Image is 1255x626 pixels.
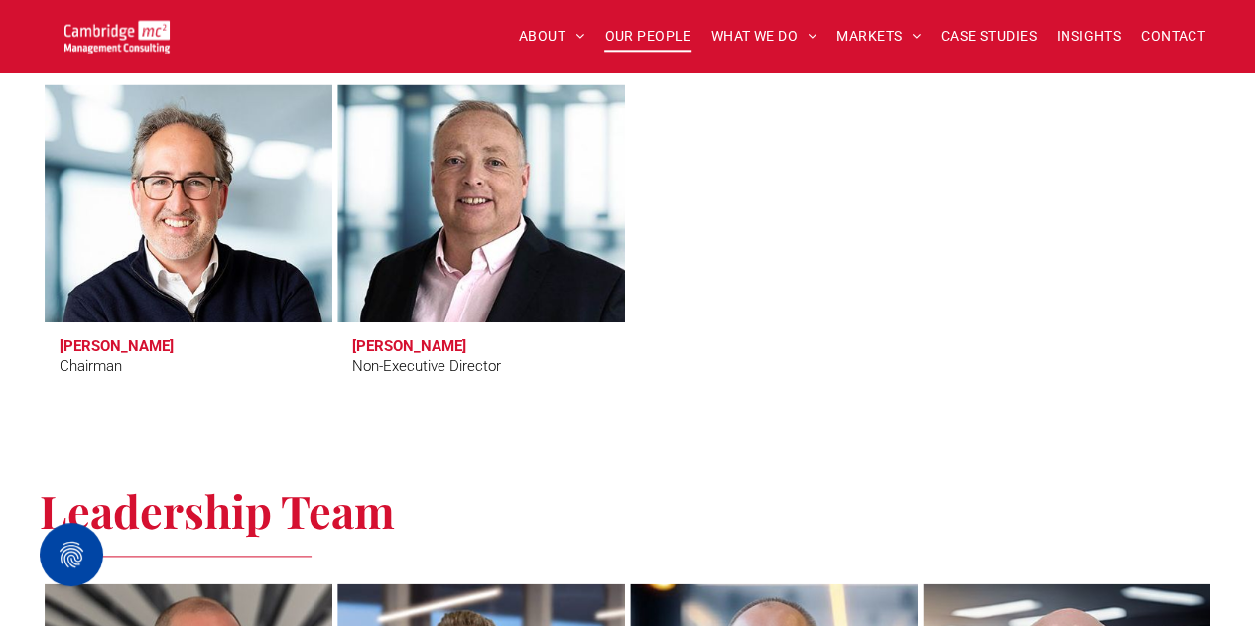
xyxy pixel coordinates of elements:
[826,21,931,52] a: MARKETS
[337,84,625,322] a: Richard Brown | Non-Executive Director | Cambridge Management Consulting
[352,337,466,355] h3: [PERSON_NAME]
[509,21,595,52] a: ABOUT
[1047,21,1131,52] a: INSIGHTS
[594,21,700,52] a: OUR PEOPLE
[1131,21,1215,52] a: CONTACT
[701,21,827,52] a: WHAT WE DO
[40,480,395,540] span: Leadership Team
[64,20,170,53] img: Go to Homepage
[932,21,1047,52] a: CASE STUDIES
[64,23,170,44] a: Your Business Transformed | Cambridge Management Consulting
[60,337,174,355] h3: [PERSON_NAME]
[352,355,501,378] div: Non-Executive Director
[45,84,332,322] a: Tim Passingham | Chairman | Cambridge Management Consulting
[60,355,122,378] div: Chairman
